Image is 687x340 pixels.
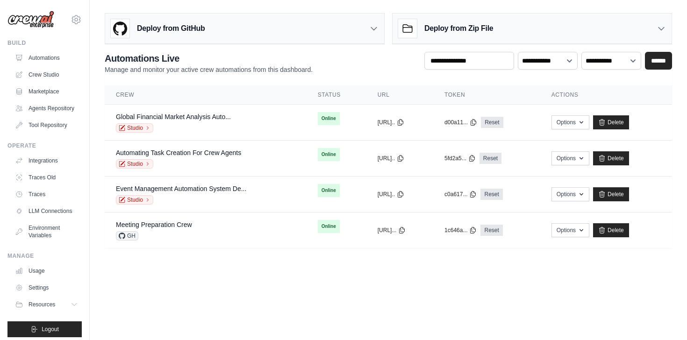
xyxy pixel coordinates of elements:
[11,84,82,99] a: Marketplace
[444,119,477,126] button: d00a11...
[137,23,205,34] h3: Deploy from GitHub
[11,220,82,243] a: Environment Variables
[7,142,82,149] div: Operate
[479,153,501,164] a: Reset
[105,52,313,65] h2: Automations Live
[116,185,246,192] a: Event Management Automation System De...
[116,231,138,241] span: GH
[444,191,477,198] button: c0a617...
[307,85,366,105] th: Status
[11,170,82,185] a: Traces Old
[116,149,241,156] a: Automating Task Creation For Crew Agents
[366,85,433,105] th: URL
[7,321,82,337] button: Logout
[42,326,59,333] span: Logout
[116,123,153,133] a: Studio
[11,67,82,82] a: Crew Studio
[593,151,629,165] a: Delete
[105,65,313,74] p: Manage and monitor your active crew automations from this dashboard.
[11,50,82,65] a: Automations
[105,85,307,105] th: Crew
[7,252,82,260] div: Manage
[593,187,629,201] a: Delete
[593,223,629,237] a: Delete
[318,220,340,233] span: Online
[318,148,340,161] span: Online
[318,112,340,125] span: Online
[551,187,589,201] button: Options
[11,204,82,219] a: LLM Connections
[111,19,129,38] img: GitHub Logo
[424,23,493,34] h3: Deploy from Zip File
[11,101,82,116] a: Agents Repository
[11,263,82,278] a: Usage
[116,221,192,228] a: Meeting Preparation Crew
[480,189,502,200] a: Reset
[29,301,55,308] span: Resources
[480,225,502,236] a: Reset
[11,280,82,295] a: Settings
[481,117,503,128] a: Reset
[116,195,153,205] a: Studio
[11,297,82,312] button: Resources
[551,223,589,237] button: Options
[11,187,82,202] a: Traces
[11,118,82,133] a: Tool Repository
[444,227,477,234] button: 1c646a...
[551,151,589,165] button: Options
[7,39,82,47] div: Build
[593,115,629,129] a: Delete
[551,115,589,129] button: Options
[7,11,54,28] img: Logo
[11,153,82,168] a: Integrations
[433,85,540,105] th: Token
[318,184,340,197] span: Online
[444,155,476,162] button: 5fd2a5...
[116,113,231,120] a: Global Financial Market Analysis Auto...
[540,85,672,105] th: Actions
[116,159,153,169] a: Studio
